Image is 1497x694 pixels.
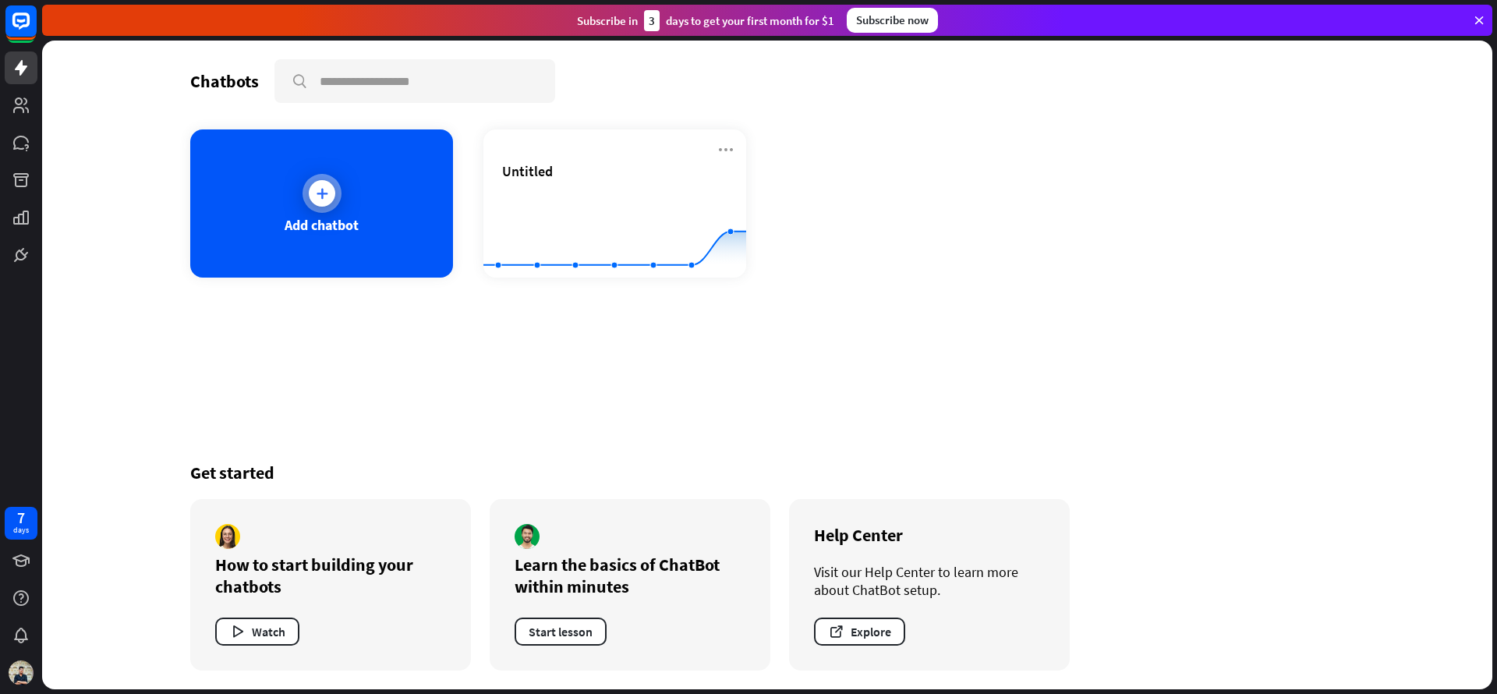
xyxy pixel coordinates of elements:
[515,524,540,549] img: author
[814,563,1045,599] div: Visit our Help Center to learn more about ChatBot setup.
[215,618,299,646] button: Watch
[17,511,25,525] div: 7
[12,6,59,53] button: Open LiveChat chat widget
[5,507,37,540] a: 7 days
[644,10,660,31] div: 3
[814,524,1045,546] div: Help Center
[190,70,259,92] div: Chatbots
[515,554,745,597] div: Learn the basics of ChatBot within minutes
[285,216,359,234] div: Add chatbot
[13,525,29,536] div: days
[515,618,607,646] button: Start lesson
[847,8,938,33] div: Subscribe now
[502,162,553,180] span: Untitled
[814,618,905,646] button: Explore
[215,554,446,597] div: How to start building your chatbots
[215,524,240,549] img: author
[190,462,1344,483] div: Get started
[577,10,834,31] div: Subscribe in days to get your first month for $1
